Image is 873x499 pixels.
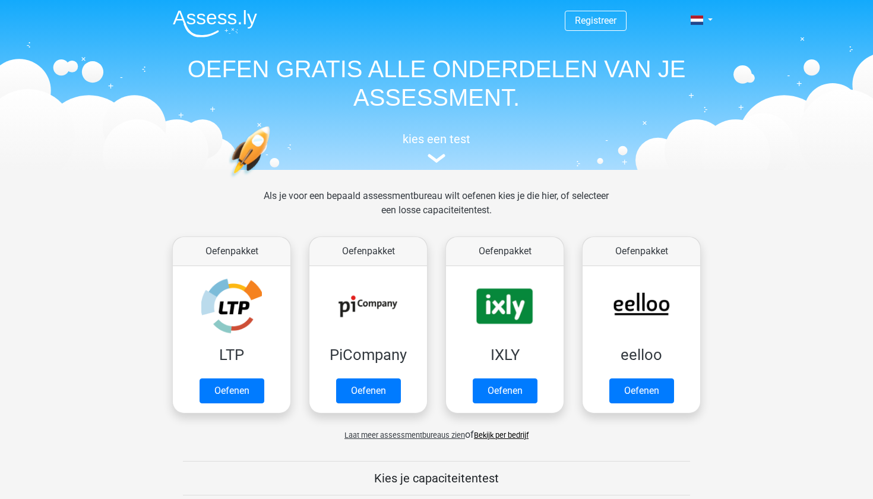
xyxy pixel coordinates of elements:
[229,126,316,233] img: oefenen
[183,471,690,485] h5: Kies je capaciteitentest
[200,378,264,403] a: Oefenen
[336,378,401,403] a: Oefenen
[254,189,618,232] div: Als je voor een bepaald assessmentbureau wilt oefenen kies je die hier, of selecteer een losse ca...
[163,418,710,442] div: of
[473,378,537,403] a: Oefenen
[173,10,257,37] img: Assessly
[163,132,710,146] h5: kies een test
[474,431,529,440] a: Bekijk per bedrijf
[344,431,465,440] span: Laat meer assessmentbureaus zien
[428,154,445,163] img: assessment
[163,132,710,163] a: kies een test
[609,378,674,403] a: Oefenen
[163,55,710,112] h1: OEFEN GRATIS ALLE ONDERDELEN VAN JE ASSESSMENT.
[575,15,616,26] a: Registreer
